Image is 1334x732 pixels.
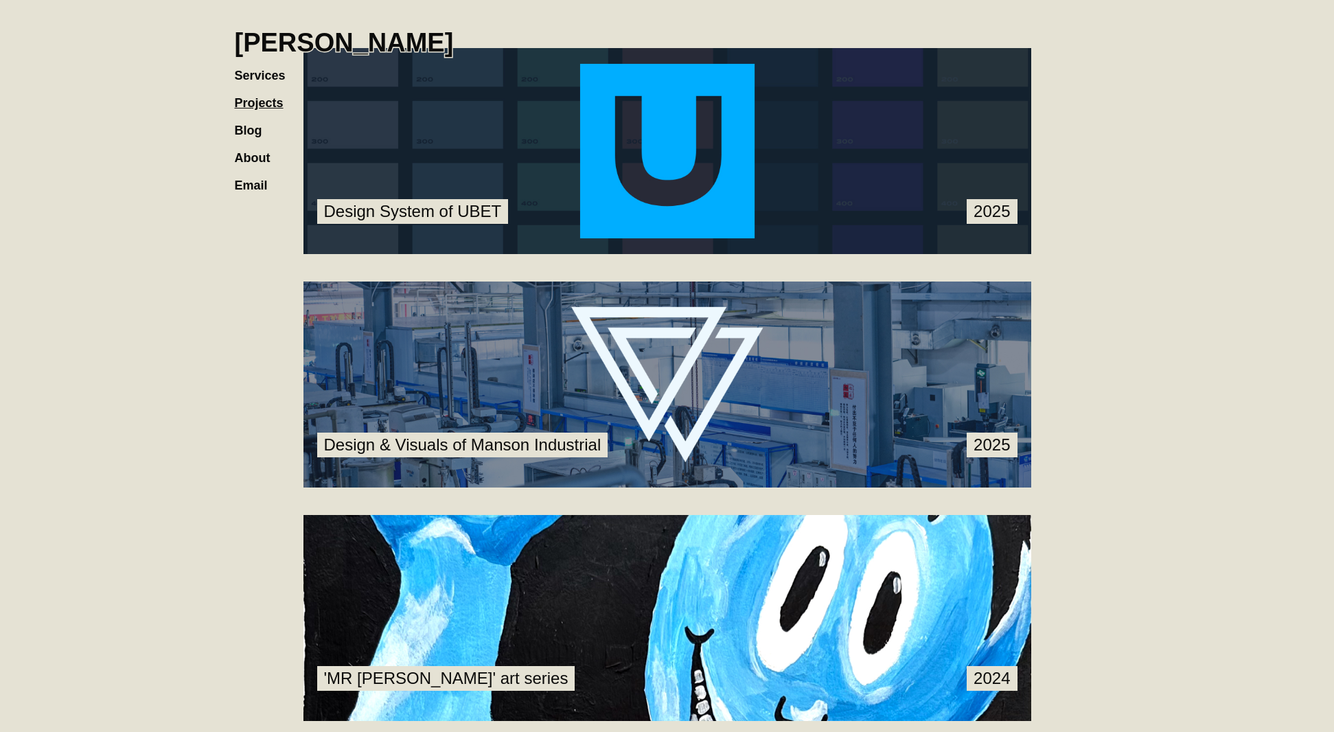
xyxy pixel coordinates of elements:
[235,14,454,58] a: home
[235,82,297,110] a: Projects
[235,165,281,192] a: Email
[235,27,454,58] h1: [PERSON_NAME]
[235,55,299,82] a: Services
[235,110,276,137] a: Blog
[235,137,284,165] a: About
